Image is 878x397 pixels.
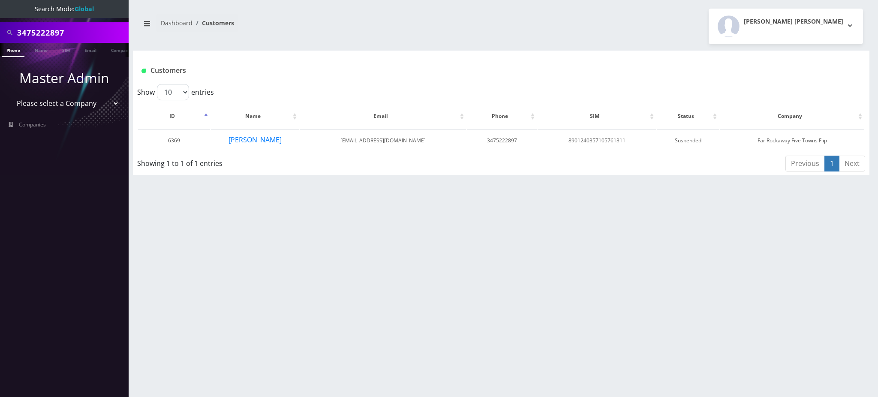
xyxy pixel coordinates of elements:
td: Suspended [657,129,719,151]
th: Name: activate to sort column ascending [211,104,299,129]
a: Dashboard [161,19,192,27]
th: Status: activate to sort column ascending [657,104,719,129]
li: Customers [192,18,234,27]
td: 3475222897 [467,129,537,151]
a: 1 [824,156,839,171]
a: Company [107,43,135,56]
td: 8901240357105761311 [538,129,656,151]
button: [PERSON_NAME] [PERSON_NAME] [709,9,863,44]
strong: Global [75,5,94,13]
th: Phone: activate to sort column ascending [467,104,537,129]
select: Showentries [157,84,189,100]
th: Company: activate to sort column ascending [720,104,864,129]
h2: [PERSON_NAME] [PERSON_NAME] [744,18,843,25]
td: [EMAIL_ADDRESS][DOMAIN_NAME] [300,129,466,151]
th: Email: activate to sort column ascending [300,104,466,129]
button: [PERSON_NAME] [228,134,282,145]
a: Phone [2,43,24,57]
td: 6369 [138,129,210,151]
label: Show entries [137,84,214,100]
a: SIM [58,43,74,56]
td: Far Rockaway Five Towns Flip [720,129,864,151]
th: ID: activate to sort column descending [138,104,210,129]
input: Search All Companies [17,24,126,41]
th: SIM: activate to sort column ascending [538,104,656,129]
a: Email [80,43,101,56]
a: Name [30,43,52,56]
div: Showing 1 to 1 of 1 entries [137,155,434,168]
h1: Customers [141,66,739,75]
nav: breadcrumb [139,14,495,39]
span: Search Mode: [35,5,94,13]
a: Next [839,156,865,171]
a: Previous [785,156,825,171]
span: Companies [19,121,46,128]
